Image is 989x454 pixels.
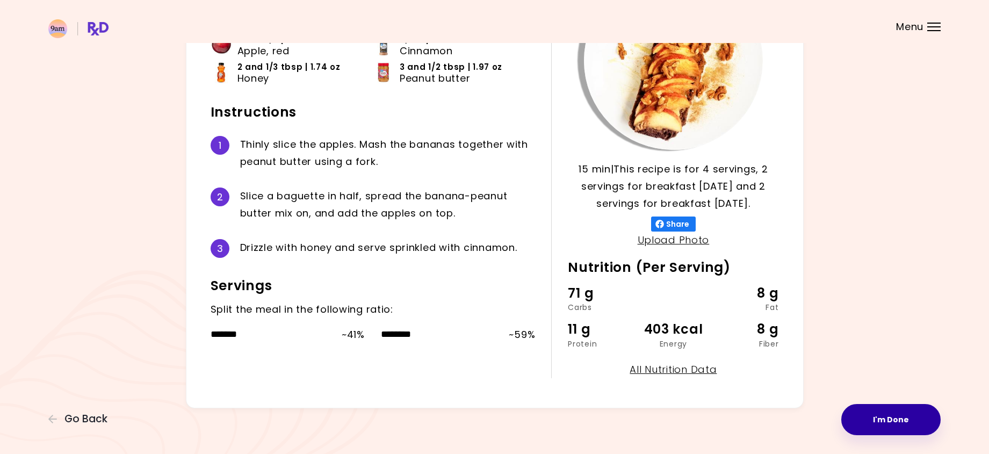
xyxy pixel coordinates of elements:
[237,45,290,57] span: Apple, red
[240,136,536,170] div: T h i n l y s l i c e t h e a p p l e s . M a s h t h e b a n a n a s t o g e t h e r w i t h p e...
[240,188,536,222] div: S l i c e a b a g u e t t e i n h a l f , s p r e a d t h e b a n a n a - p e a n u t b u t t e r...
[237,61,341,73] span: 2 and 1/3 tbsp | 1.74 oz
[211,277,536,294] h2: Servings
[568,259,778,276] h2: Nutrition (Per Serving)
[709,340,779,348] div: Fiber
[568,319,638,340] div: 11 g
[638,340,709,348] div: Energy
[211,301,536,318] div: Split the meal in the following ratio:
[568,161,778,212] p: 15 min | This recipe is for 4 servings, 2 servings for breakfast [DATE] and 2 servings for breakf...
[342,326,365,343] div: ~ 41 %
[237,73,270,84] span: Honey
[709,304,779,311] div: Fat
[48,19,109,38] img: RxDiet
[638,233,710,247] a: Upload Photo
[211,104,536,121] h2: Instructions
[64,413,107,425] span: Go Back
[651,217,696,232] button: Share
[400,45,453,57] span: Cinnamon
[509,326,535,343] div: ~ 59 %
[568,304,638,311] div: Carbs
[400,61,502,73] span: 3 and 1/2 tbsp | 1.97 oz
[400,73,470,84] span: Peanut butter
[709,283,779,304] div: 8 g
[630,363,717,376] a: All Nutrition Data
[841,404,941,435] button: I'm Done
[638,319,709,340] div: 403 kcal
[568,340,638,348] div: Protein
[896,22,923,32] span: Menu
[211,136,229,155] div: 1
[48,413,113,425] button: Go Back
[664,220,691,228] span: Share
[709,319,779,340] div: 8 g
[240,239,536,258] div: D r i z z l e w i t h h o n e y a n d s e r v e s p r i n k l e d w i t h c i n n a m o n .
[211,239,229,258] div: 3
[568,283,638,304] div: 71 g
[211,188,229,206] div: 2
